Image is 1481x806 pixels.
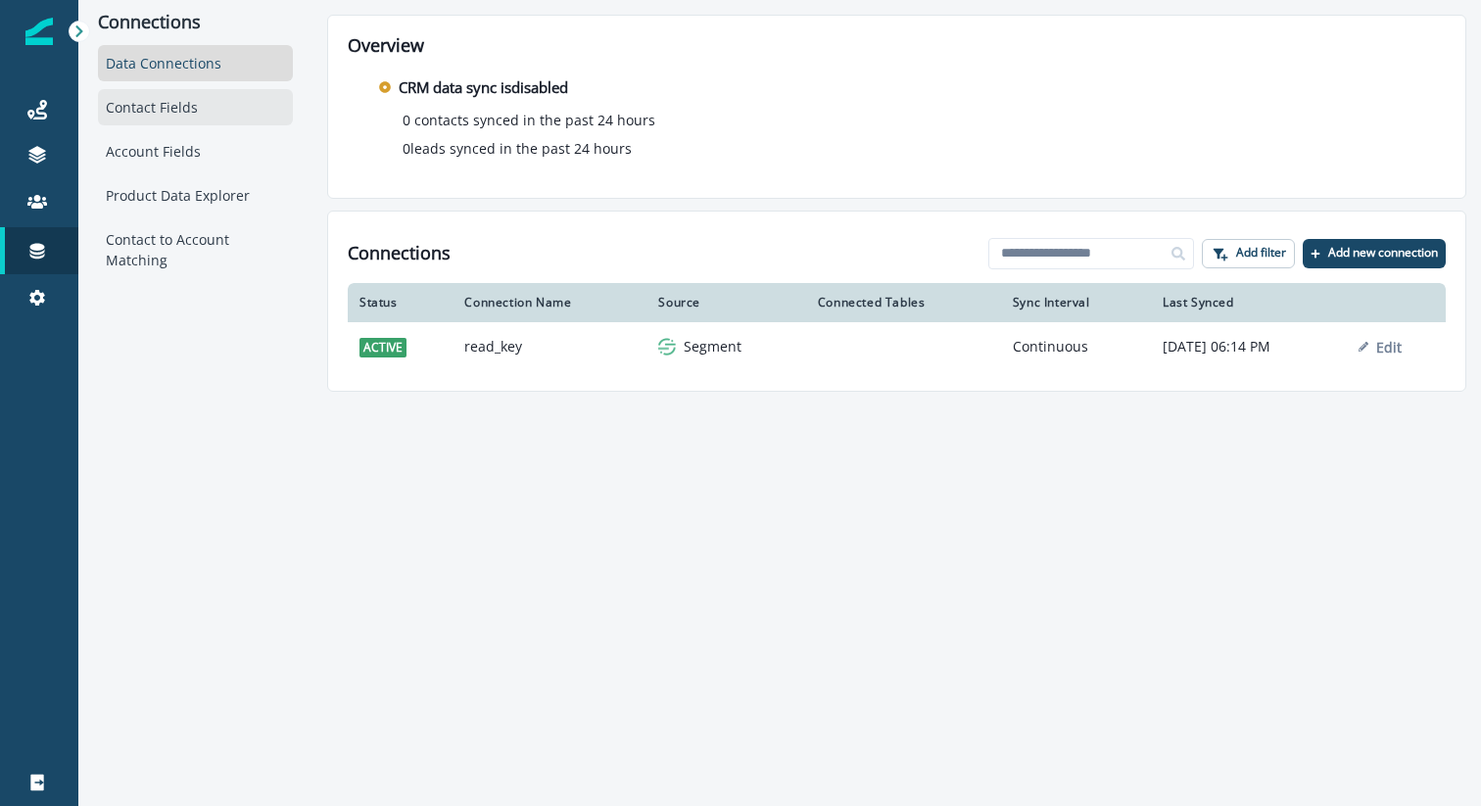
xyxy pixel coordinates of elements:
h2: Overview [348,35,1446,57]
div: Sync Interval [1013,295,1139,310]
p: Segment [684,337,741,356]
div: Status [359,295,441,310]
p: Edit [1376,338,1402,356]
button: Add filter [1202,239,1295,268]
div: Contact to Account Matching [98,221,293,278]
p: Add filter [1236,246,1286,260]
span: active [359,338,406,357]
p: 0 leads synced in the past 24 hours [403,138,632,159]
img: Inflection [25,18,53,45]
div: Data Connections [98,45,293,81]
button: Edit [1359,338,1402,356]
p: [DATE] 06:14 PM [1163,337,1335,356]
p: Connections [98,12,293,33]
div: Contact Fields [98,89,293,125]
div: Account Fields [98,133,293,169]
a: activeread_keysegmentSegmentContinuous[DATE] 06:14 PMEdit [348,322,1446,371]
div: Last Synced [1163,295,1335,310]
p: CRM data sync is disabled [399,76,568,99]
button: Add new connection [1303,239,1446,268]
div: Source [658,295,793,310]
div: Product Data Explorer [98,177,293,213]
div: Connection Name [464,295,635,310]
p: Add new connection [1328,246,1438,260]
p: 0 contacts synced in the past 24 hours [403,110,655,130]
div: Connected Tables [818,295,989,310]
td: Continuous [1001,322,1151,371]
img: segment [658,338,676,356]
td: read_key [453,322,646,371]
h1: Connections [348,243,451,264]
